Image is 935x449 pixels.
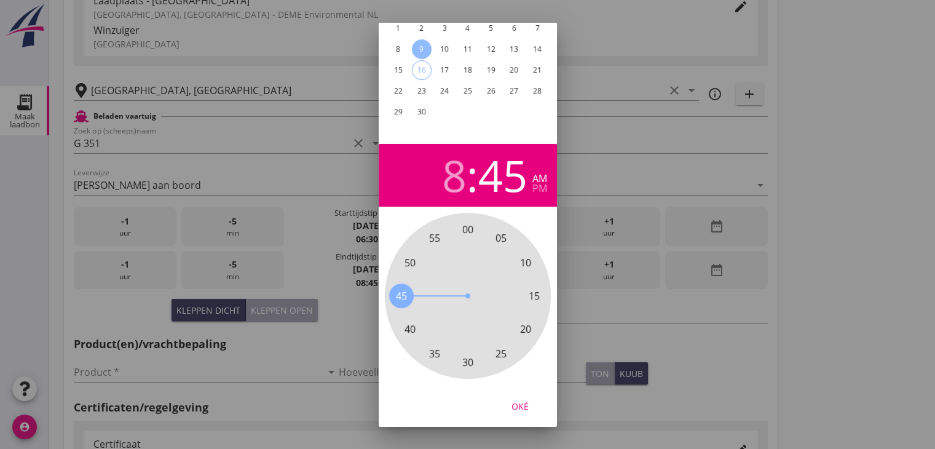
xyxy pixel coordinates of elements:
button: 22 [388,81,408,101]
div: 16 [412,61,430,79]
button: 27 [504,81,524,101]
button: 29 [388,102,408,122]
button: 20 [504,60,524,80]
button: 9 [411,39,431,59]
button: 16 [411,60,431,80]
button: 2 [411,18,431,38]
button: 18 [457,60,477,80]
button: 11 [457,39,477,59]
span: 45 [396,288,407,303]
button: 26 [481,81,500,101]
span: 30 [462,355,473,370]
button: 10 [435,39,454,59]
span: 50 [404,255,416,270]
button: Oké [493,395,547,417]
div: am [532,173,547,183]
span: 10 [519,255,531,270]
span: 00 [462,222,473,237]
button: 25 [457,81,477,101]
span: 20 [519,322,531,336]
div: 8 [442,154,467,197]
button: 8 [388,39,408,59]
span: 40 [404,322,416,336]
button: 24 [435,81,454,101]
button: 7 [527,18,547,38]
span: 05 [495,231,507,245]
button: 14 [527,39,547,59]
div: pm [532,183,547,193]
button: 30 [411,102,431,122]
span: 35 [429,346,440,360]
div: Oké [503,399,537,412]
button: 3 [435,18,454,38]
button: 13 [504,39,524,59]
button: 5 [481,18,500,38]
button: 23 [411,81,431,101]
button: 17 [435,60,454,80]
button: 6 [504,18,524,38]
div: 45 [478,154,527,197]
button: 19 [481,60,500,80]
span: 55 [429,231,440,245]
span: 25 [495,346,507,360]
button: 21 [527,60,547,80]
button: 15 [388,60,408,80]
span: : [467,154,478,197]
button: 1 [388,18,408,38]
button: 4 [457,18,477,38]
button: 28 [527,81,547,101]
button: 12 [481,39,500,59]
span: 15 [529,288,540,303]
